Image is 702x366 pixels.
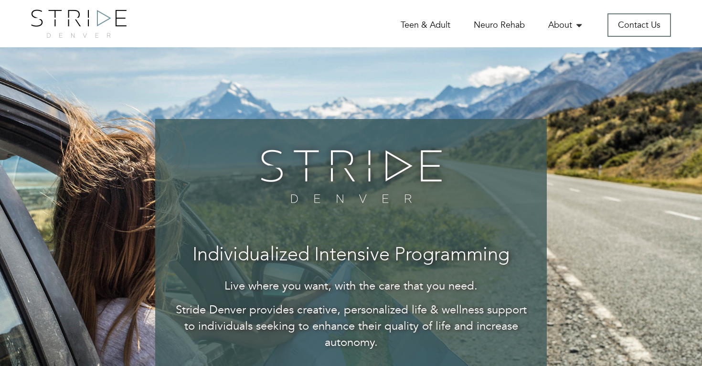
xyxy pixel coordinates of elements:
h3: Individualized Intensive Programming [174,245,528,266]
p: Live where you want, with the care that you need. [174,278,528,294]
p: Stride Denver provides creative, personalized life & wellness support to individuals seeking to e... [174,302,528,351]
a: About [548,19,584,31]
img: banner-logo.png [255,143,448,210]
a: Teen & Adult [401,19,450,31]
a: Contact Us [607,13,671,37]
a: Neuro Rehab [474,19,525,31]
img: logo.png [31,10,127,38]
